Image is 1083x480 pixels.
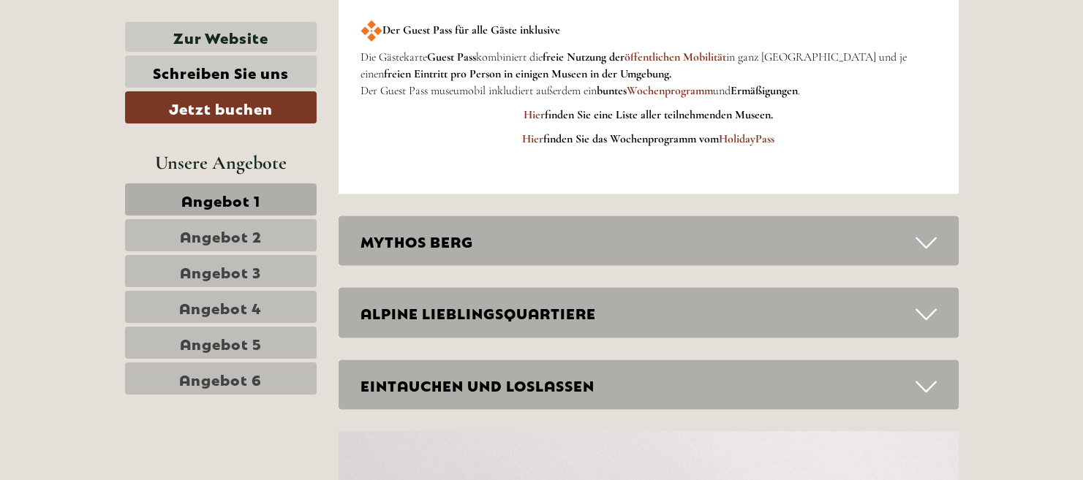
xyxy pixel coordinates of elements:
[180,225,262,245] span: Angebot 2
[339,216,959,266] div: MYTHOS BERG
[361,20,382,42] img: new-1
[545,107,773,122] strong: finden Sie eine Liste aller teilnehmenden Museen.
[427,50,476,64] strong: Guest Pass
[22,71,208,81] small: 13:45
[474,378,576,411] button: Senden
[384,66,671,81] strong: freien Eintritt pro Person in einigen Museen in der Umgebung.
[719,132,774,146] a: HolidayPass
[339,359,959,410] div: EINTAUCHEN UND LOSLASSEN
[179,297,262,317] span: Angebot 4
[597,83,713,98] strong: buntes
[125,149,317,176] div: Unsere Angebote
[543,50,726,64] strong: freie Nutzung der
[125,22,317,52] a: Zur Website
[339,287,959,338] div: ALPINE LIEBLINGSQUARTIERE
[22,42,208,54] div: [GEOGRAPHIC_DATA]
[11,39,215,84] div: Guten Tag, wie können wir Ihnen helfen?
[181,189,260,210] span: Angebot 1
[180,261,261,281] span: Angebot 3
[361,49,937,99] p: Die Gästekarte kombiniert die in ganz [GEOGRAPHIC_DATA] und je einen Der Guest Pass museumobil in...
[522,132,774,146] strong: finden Sie das Wochenprogramm vom
[125,56,317,88] a: Schreiben Sie uns
[262,11,314,36] div: [DATE]
[522,132,543,146] a: Hier
[125,91,317,123] a: Jetzt buchen
[731,83,798,98] strong: Ermäßigungen
[624,50,726,64] a: öffentlichen Mobilität
[627,83,713,98] a: Wochenprogramm
[179,368,262,389] span: Angebot 6
[524,107,545,122] a: Hier
[361,23,560,37] strong: Der Guest Pass für alle Gäste inklusive
[180,332,262,353] span: Angebot 5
